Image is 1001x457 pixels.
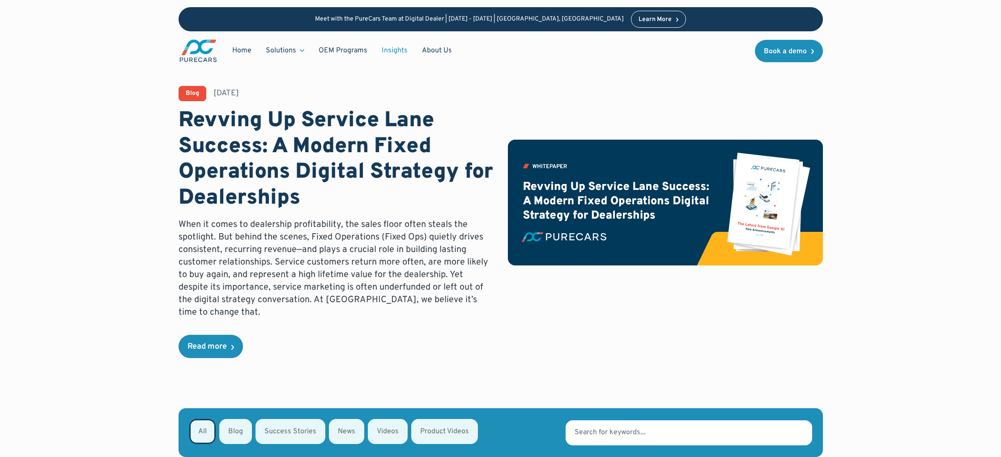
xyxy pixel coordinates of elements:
p: When it comes to dealership profitability, the sales floor often steals the spotlight. But behind... [179,218,494,319]
img: purecars logo [179,38,218,63]
a: Insights [375,42,415,59]
div: Solutions [266,46,296,56]
div: Read more [187,343,227,351]
a: main [179,38,218,63]
div: Blog [186,90,199,97]
form: Email Form [179,408,823,457]
h1: Revving Up Service Lane Success: A Modern Fixed Operations Digital Strategy for Dealerships [179,108,494,211]
div: Learn More [639,17,672,23]
a: OEM Programs [311,42,375,59]
div: Solutions [259,42,311,59]
a: About Us [415,42,459,59]
a: Learn More [631,11,686,28]
input: Search for keywords... [566,420,812,445]
div: [DATE] [213,88,239,99]
a: Home [225,42,259,59]
a: Read more [179,335,243,358]
a: Book a demo [755,40,823,62]
p: Meet with the PureCars Team at Digital Dealer | [DATE] - [DATE] | [GEOGRAPHIC_DATA], [GEOGRAPHIC_... [315,16,624,23]
div: Book a demo [764,48,807,55]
